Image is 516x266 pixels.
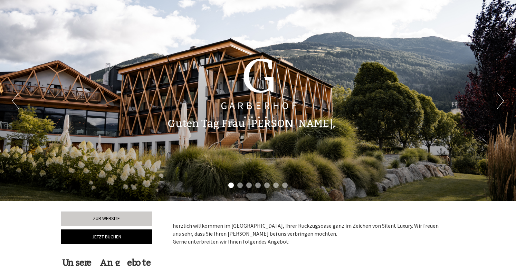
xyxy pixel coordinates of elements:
p: herzlich willkommen im [GEOGRAPHIC_DATA], Ihrer Rückzugsoase ganz im Zeichen von Silent Luxury. W... [173,222,445,246]
button: Next [497,92,504,109]
h1: Guten Tag Frau [PERSON_NAME], [168,118,335,129]
a: Zur Website [61,211,152,226]
a: Jetzt buchen [61,229,152,244]
button: Previous [12,92,19,109]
